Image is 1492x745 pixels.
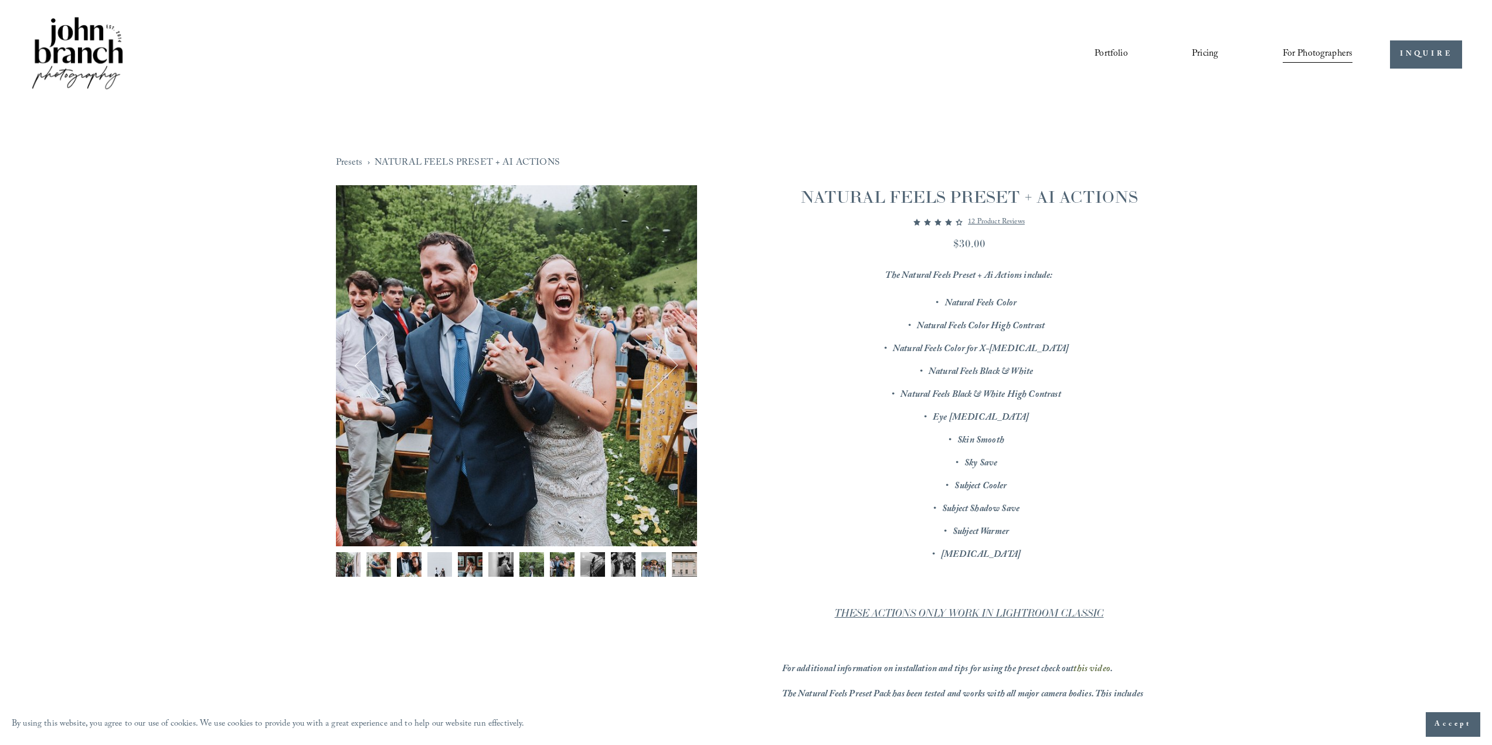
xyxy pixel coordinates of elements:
[954,479,1007,495] em: Subject Cooler
[488,552,513,583] button: Image 6 of 12
[1283,45,1353,63] span: For Photographers
[397,552,422,583] button: Image 3 of 12
[900,387,1061,403] em: Natural Feels Black & White High Contrast
[1192,45,1218,64] a: Pricing
[893,342,1069,358] em: Natural Feels Color for X-[MEDICAL_DATA]
[885,268,1052,284] em: The Natural Feels Preset + Ai Actions include:
[641,552,666,577] img: DSCF8358.jpg (Copy)
[1426,712,1480,737] button: Accept
[30,15,125,94] img: John Branch IV Photography
[550,552,575,583] button: Image 8 of 12
[782,687,1146,721] em: The Natural Feels Preset Pack has been tested and works with all major camera bodies. This includ...
[641,552,666,583] button: Image 11 of 12
[336,154,363,172] a: Presets
[1095,45,1127,64] a: Portfolio
[957,433,1004,449] em: Skin Smooth
[427,552,452,583] button: Image 4 of 12
[1110,662,1113,678] em: .
[1435,719,1471,730] span: Accept
[1073,662,1110,678] a: this video
[397,552,422,577] img: DSCF8972.jpg (Copy)
[358,338,414,394] button: Previous
[672,552,696,577] img: DSCF7340.jpg (Copy)
[368,154,370,172] span: ›
[1390,40,1462,69] a: INQUIRE
[782,185,1157,209] h1: NATURAL FEELS PRESET + AI ACTIONS
[672,552,696,583] button: Image 12 of 12
[782,236,1157,251] div: $30.00
[782,662,1074,678] em: For additional information on installation and tips for using the preset check out
[427,552,452,577] img: FUJ18856 copy.jpg (Copy)
[458,552,482,577] img: FUJ14832.jpg (Copy)
[964,456,997,472] em: Sky Save
[917,319,1045,335] em: Natural Feels Color High Contrast
[945,296,1017,312] em: Natural Feels Color
[1283,45,1353,64] a: folder dropdown
[929,365,1033,380] em: Natural Feels Black & White
[835,607,1104,620] em: THESE ACTIONS ONLY WORK IN LIGHTROOM CLASSIC
[968,215,1025,229] a: 12 product reviews
[580,552,605,583] button: Image 9 of 12
[336,552,697,583] div: Gallery thumbnails
[611,552,635,577] img: FUJ15149.jpg (Copy)
[375,154,560,172] a: NATURAL FEELS PRESET + AI ACTIONS
[458,552,482,583] button: Image 5 of 12
[366,552,391,583] button: Image 2 of 12
[611,552,635,583] button: Image 10 of 12
[953,525,1009,540] em: Subject Warmer
[933,410,1029,426] em: Eye [MEDICAL_DATA]
[12,716,525,733] p: By using this website, you agree to our use of cookies. We use cookies to provide you with a grea...
[941,547,1021,563] em: [MEDICAL_DATA]
[618,338,674,394] button: Next
[336,552,361,583] button: Image 1 of 12
[942,502,1019,518] em: Subject Shadow Save
[336,552,361,577] img: DSCF9013.jpg (Copy)
[519,552,544,583] button: Image 7 of 12
[488,552,513,577] img: DSCF9372.jpg (Copy)
[336,185,697,658] div: Gallery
